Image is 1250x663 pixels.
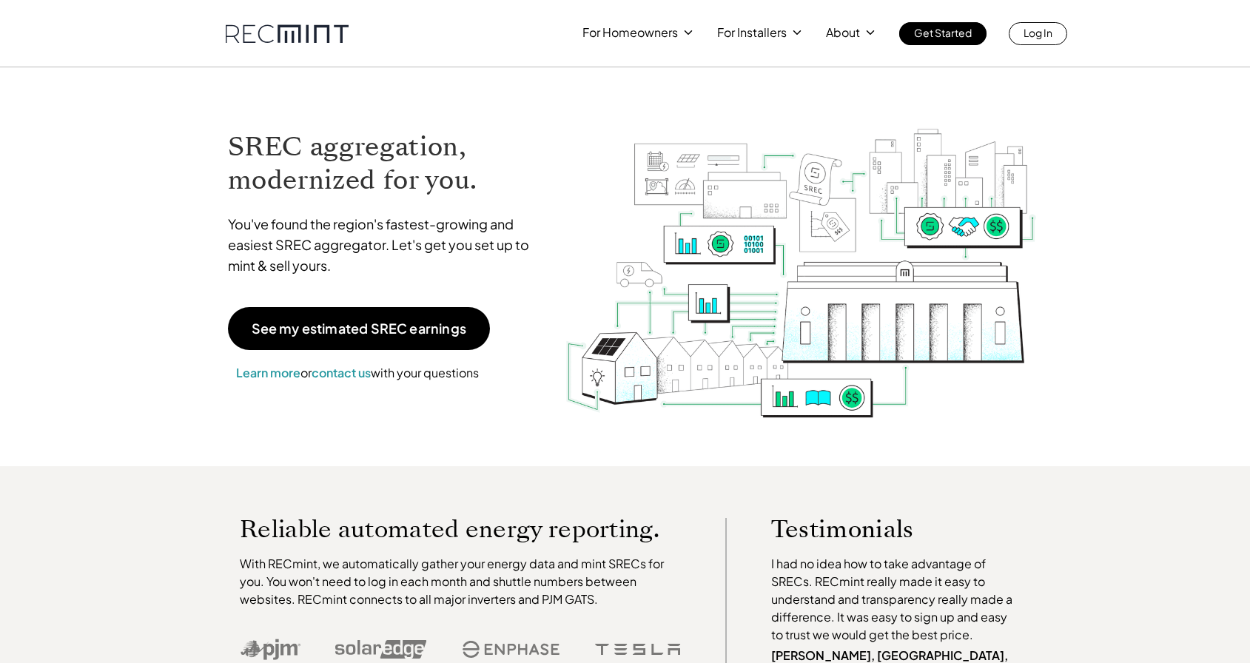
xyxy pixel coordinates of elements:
[240,518,681,540] p: Reliable automated energy reporting.
[826,22,860,43] p: About
[565,90,1037,422] img: RECmint value cycle
[240,555,681,608] p: With RECmint, we automatically gather your energy data and mint SRECs for you. You won't need to ...
[582,22,678,43] p: For Homeowners
[1009,22,1067,45] a: Log In
[228,307,490,350] a: See my estimated SREC earnings
[771,518,992,540] p: Testimonials
[228,130,543,197] h1: SREC aggregation, modernized for you.
[252,322,466,335] p: See my estimated SREC earnings
[236,365,300,380] a: Learn more
[717,22,787,43] p: For Installers
[228,214,543,276] p: You've found the region's fastest-growing and easiest SREC aggregator. Let's get you set up to mi...
[228,363,487,383] p: or with your questions
[1024,22,1052,43] p: Log In
[312,365,371,380] a: contact us
[914,22,972,43] p: Get Started
[899,22,987,45] a: Get Started
[771,555,1020,644] p: I had no idea how to take advantage of SRECs. RECmint really made it easy to understand and trans...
